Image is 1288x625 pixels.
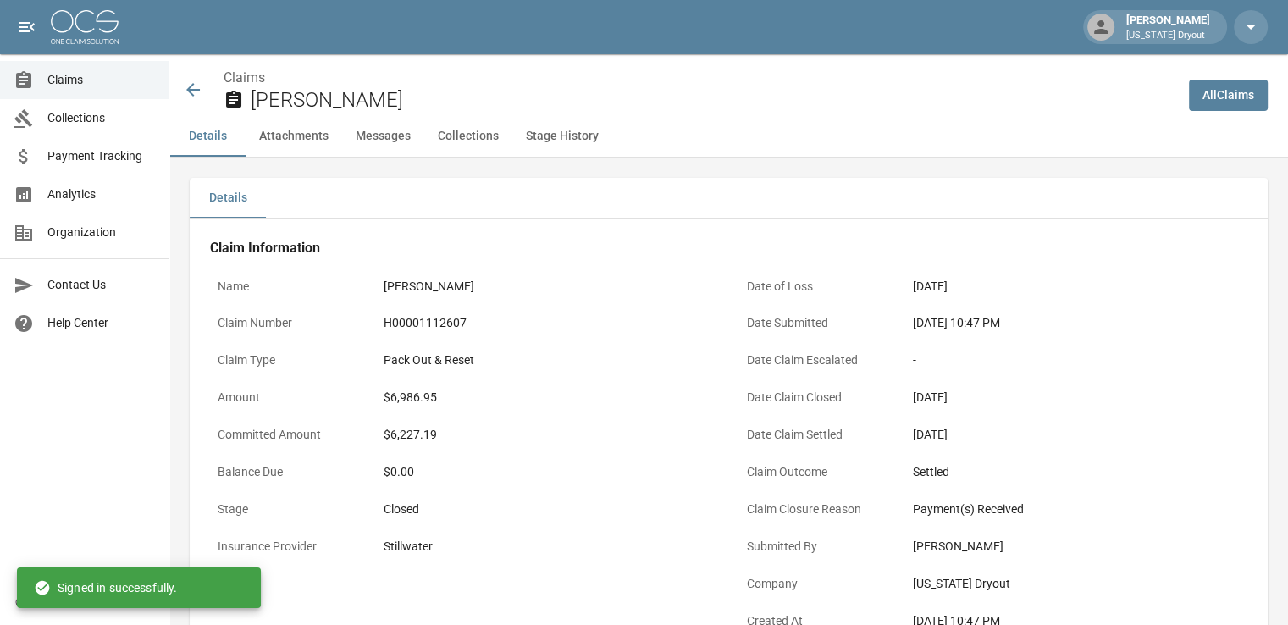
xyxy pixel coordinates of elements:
p: Date of Loss [739,270,892,303]
div: H00001112607 [384,314,711,332]
div: [PERSON_NAME] [384,278,711,296]
p: Submitted By [739,530,892,563]
button: Collections [424,116,512,157]
span: Collections [47,109,155,127]
div: [PERSON_NAME] [1119,12,1217,42]
p: [US_STATE] Dryout [1126,29,1210,43]
span: Payment Tracking [47,147,155,165]
nav: breadcrumb [224,68,1175,88]
button: Details [169,116,246,157]
div: [DATE] [913,426,1241,444]
div: anchor tabs [169,116,1288,157]
p: Claim Type [210,344,362,377]
div: Pack Out & Reset [384,351,711,369]
div: $0.00 [384,463,711,481]
div: [DATE] 10:47 PM [913,314,1241,332]
div: Payment(s) Received [913,501,1241,518]
p: Stage [210,493,362,526]
div: Stillwater [384,538,711,556]
div: © 2025 One Claim Solution [15,594,153,611]
button: Messages [342,116,424,157]
div: $6,227.19 [384,426,711,444]
img: ocs-logo-white-transparent.png [51,10,119,44]
p: Claim Closure Reason [739,493,892,526]
h2: [PERSON_NAME] [251,88,1175,113]
p: Insurance Provider [210,530,362,563]
p: Claim Number [210,307,362,340]
button: Attachments [246,116,342,157]
div: Closed [384,501,711,518]
span: Claims [47,71,155,89]
span: Analytics [47,185,155,203]
p: Amount [210,381,362,414]
p: Company [739,567,892,600]
p: Date Claim Settled [739,418,892,451]
p: Date Submitted [739,307,892,340]
span: Contact Us [47,276,155,294]
a: AllClaims [1189,80,1268,111]
button: Details [190,178,266,218]
a: Claims [224,69,265,86]
div: Settled [913,463,1241,481]
span: Help Center [47,314,155,332]
div: $6,986.95 [384,389,711,407]
p: Committed Amount [210,418,362,451]
div: [DATE] [913,389,1241,407]
button: Stage History [512,116,612,157]
p: Date Claim Closed [739,381,892,414]
p: Claim Outcome [739,456,892,489]
p: Balance Due [210,456,362,489]
div: [US_STATE] Dryout [913,575,1241,593]
p: Date Claim Escalated [739,344,892,377]
div: [DATE] [913,278,1241,296]
p: Name [210,270,362,303]
h4: Claim Information [210,240,1247,257]
div: - [913,351,1241,369]
div: details tabs [190,178,1268,218]
button: open drawer [10,10,44,44]
span: Organization [47,224,155,241]
div: Signed in successfully. [34,572,177,603]
div: [PERSON_NAME] [913,538,1241,556]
